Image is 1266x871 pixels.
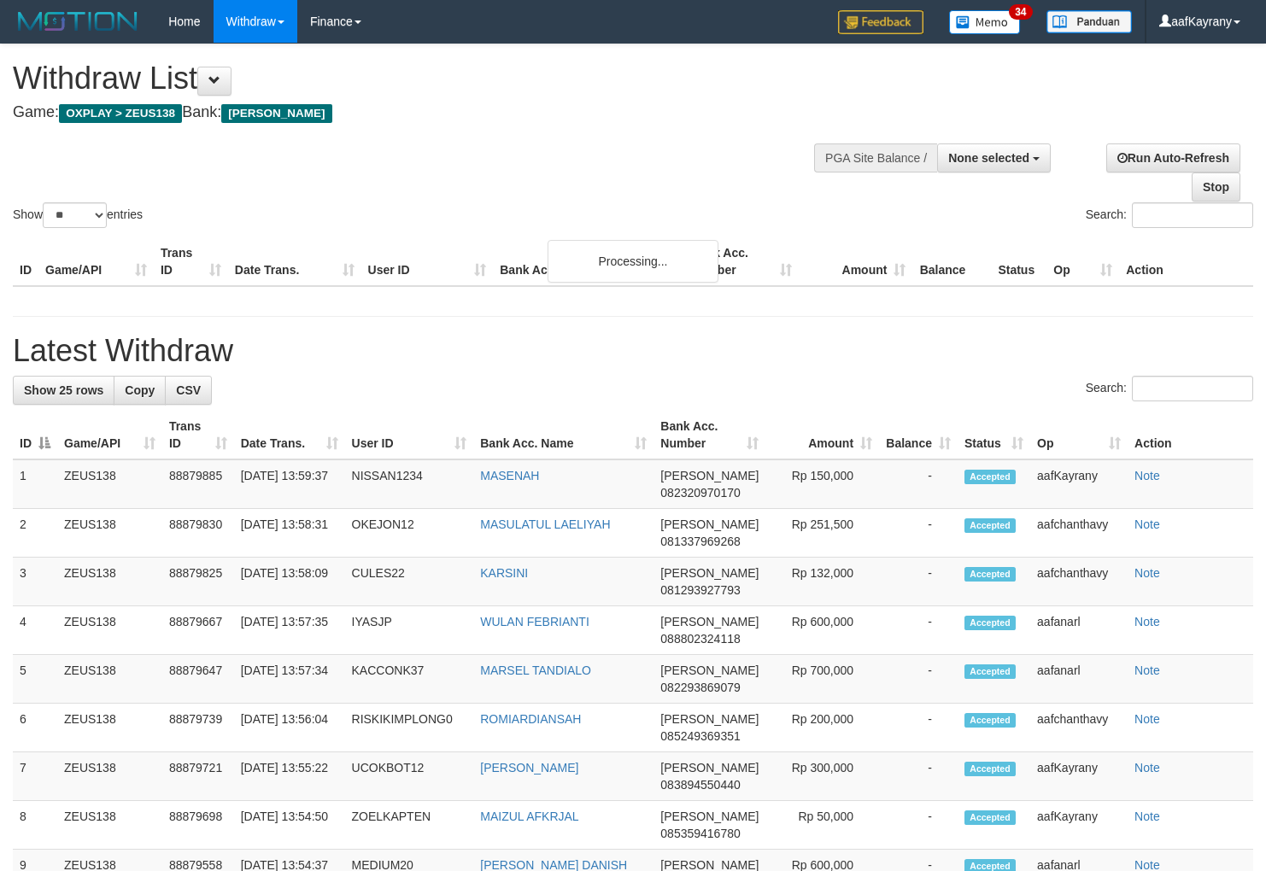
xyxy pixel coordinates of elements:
[162,655,234,704] td: 88879647
[125,383,155,397] span: Copy
[1030,558,1128,606] td: aafchanthavy
[1134,469,1160,482] a: Note
[660,615,759,628] span: [PERSON_NAME]
[1134,810,1160,823] a: Note
[162,704,234,752] td: 88879739
[1030,606,1128,655] td: aafanarl
[234,801,345,850] td: [DATE] 13:54:50
[1009,4,1032,20] span: 34
[480,712,581,726] a: ROMIARDIANSAH
[13,459,57,509] td: 1
[345,411,474,459] th: User ID: activate to sort column ascending
[57,655,162,704] td: ZEUS138
[114,376,166,405] a: Copy
[814,143,937,172] div: PGA Site Balance /
[660,486,740,500] span: Copy 082320970170 to clipboard
[964,567,1016,582] span: Accepted
[13,655,57,704] td: 5
[1128,411,1253,459] th: Action
[57,558,162,606] td: ZEUS138
[1030,411,1128,459] th: Op: activate to sort column ascending
[799,237,913,286] th: Amount
[1106,143,1240,172] a: Run Auto-Refresh
[57,704,162,752] td: ZEUS138
[1030,752,1128,801] td: aafKayrany
[59,104,182,123] span: OXPLAY > ZEUS138
[221,104,331,123] span: [PERSON_NAME]
[879,606,958,655] td: -
[1134,761,1160,775] a: Note
[1134,663,1160,677] a: Note
[13,376,114,405] a: Show 25 rows
[654,411,765,459] th: Bank Acc. Number: activate to sort column ascending
[1134,712,1160,726] a: Note
[57,509,162,558] td: ZEUS138
[154,237,228,286] th: Trans ID
[765,606,879,655] td: Rp 600,000
[964,664,1016,679] span: Accepted
[879,704,958,752] td: -
[13,334,1253,368] h1: Latest Withdraw
[234,704,345,752] td: [DATE] 13:56:04
[684,237,799,286] th: Bank Acc. Number
[964,518,1016,533] span: Accepted
[480,566,528,580] a: KARSINI
[958,411,1030,459] th: Status: activate to sort column ascending
[660,517,759,531] span: [PERSON_NAME]
[964,713,1016,728] span: Accepted
[879,752,958,801] td: -
[57,606,162,655] td: ZEUS138
[1030,509,1128,558] td: aafchanthavy
[1046,10,1132,33] img: panduan.png
[1046,237,1119,286] th: Op
[879,459,958,509] td: -
[660,566,759,580] span: [PERSON_NAME]
[838,10,923,34] img: Feedback.jpg
[949,10,1021,34] img: Button%20Memo.svg
[13,9,143,34] img: MOTION_logo.png
[345,509,474,558] td: OKEJON12
[660,681,740,694] span: Copy 082293869079 to clipboard
[1192,172,1240,202] a: Stop
[480,663,591,677] a: MARSEL TANDIALO
[57,752,162,801] td: ZEUS138
[345,606,474,655] td: IYASJP
[660,810,759,823] span: [PERSON_NAME]
[1086,376,1253,401] label: Search:
[234,752,345,801] td: [DATE] 13:55:22
[660,712,759,726] span: [PERSON_NAME]
[345,801,474,850] td: ZOELKAPTEN
[234,558,345,606] td: [DATE] 13:58:09
[765,752,879,801] td: Rp 300,000
[1134,615,1160,628] a: Note
[473,411,654,459] th: Bank Acc. Name: activate to sort column ascending
[162,752,234,801] td: 88879721
[13,411,57,459] th: ID: activate to sort column descending
[964,470,1016,484] span: Accepted
[879,801,958,850] td: -
[660,583,740,597] span: Copy 081293927793 to clipboard
[43,202,107,228] select: Showentries
[162,411,234,459] th: Trans ID: activate to sort column ascending
[228,237,361,286] th: Date Trans.
[13,558,57,606] td: 3
[480,615,589,628] a: WULAN FEBRIANTI
[345,704,474,752] td: RISKIKIMPLONG0
[162,558,234,606] td: 88879825
[660,827,740,840] span: Copy 085359416780 to clipboard
[162,509,234,558] td: 88879830
[660,632,740,646] span: Copy 088802324118 to clipboard
[660,761,759,775] span: [PERSON_NAME]
[548,240,718,283] div: Processing...
[345,459,474,509] td: NISSAN1234
[991,237,1046,286] th: Status
[234,509,345,558] td: [DATE] 13:58:31
[765,655,879,704] td: Rp 700,000
[57,801,162,850] td: ZEUS138
[13,704,57,752] td: 6
[13,752,57,801] td: 7
[879,411,958,459] th: Balance: activate to sort column ascending
[57,411,162,459] th: Game/API: activate to sort column ascending
[480,469,539,482] a: MASENAH
[964,616,1016,630] span: Accepted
